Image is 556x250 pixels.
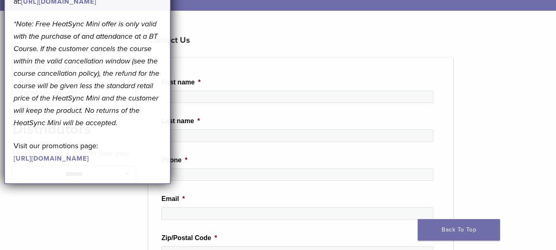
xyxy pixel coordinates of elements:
a: [URL][DOMAIN_NAME] [14,154,89,163]
label: Last name [161,117,200,126]
label: Email [161,195,185,203]
label: Zip/Postal Code [161,234,217,243]
label: First name [161,78,200,87]
p: Visit our promotions page: [14,140,161,164]
label: Phone [161,156,187,165]
h3: Contact Us [148,30,453,50]
em: *Note: Free HeatSync Mini offer is only valid with the purchase of and attendance at a BT Course.... [14,19,159,127]
a: Back To Top [418,219,500,241]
